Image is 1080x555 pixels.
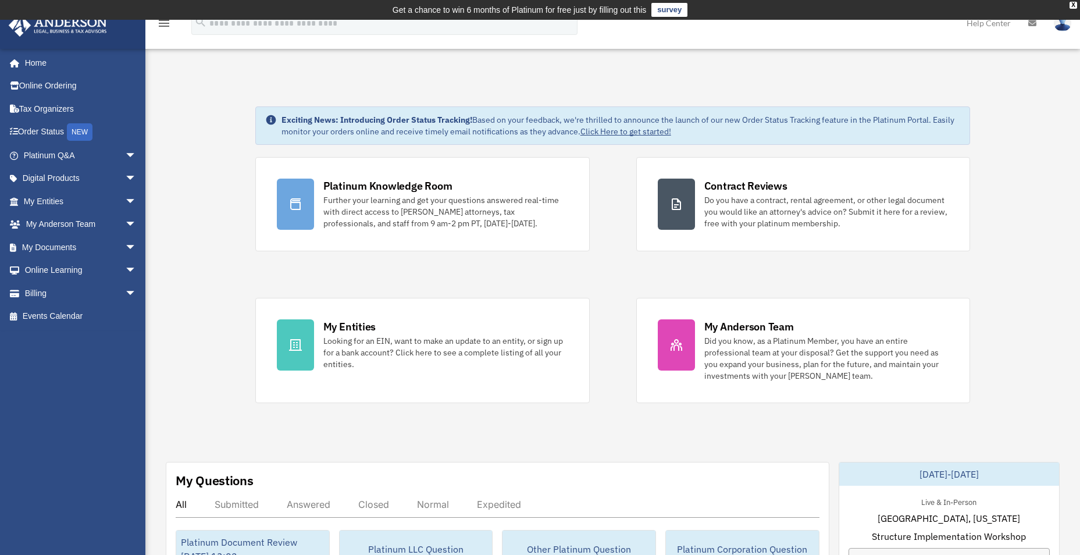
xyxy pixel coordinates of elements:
[839,462,1059,486] div: [DATE]-[DATE]
[580,126,671,137] a: Click Here to get started!
[8,144,154,167] a: Platinum Q&Aarrow_drop_down
[1054,15,1071,31] img: User Pic
[8,236,154,259] a: My Documentsarrow_drop_down
[1070,2,1077,9] div: close
[125,236,148,259] span: arrow_drop_down
[255,157,590,251] a: Platinum Knowledge Room Further your learning and get your questions answered real-time with dire...
[704,179,787,193] div: Contract Reviews
[8,74,154,98] a: Online Ordering
[125,167,148,191] span: arrow_drop_down
[8,259,154,282] a: Online Learningarrow_drop_down
[8,213,154,236] a: My Anderson Teamarrow_drop_down
[125,282,148,305] span: arrow_drop_down
[176,472,254,489] div: My Questions
[636,298,971,403] a: My Anderson Team Did you know, as a Platinum Member, you have an entire professional team at your...
[358,499,389,510] div: Closed
[912,495,986,507] div: Live & In-Person
[878,511,1020,525] span: [GEOGRAPHIC_DATA], [US_STATE]
[651,3,687,17] a: survey
[281,114,961,137] div: Based on your feedback, we're thrilled to announce the launch of our new Order Status Tracking fe...
[8,120,154,144] a: Order StatusNEW
[281,115,472,125] strong: Exciting News: Introducing Order Status Tracking!
[8,282,154,305] a: Billingarrow_drop_down
[393,3,647,17] div: Get a chance to win 6 months of Platinum for free just by filling out this
[67,123,92,141] div: NEW
[194,16,207,29] i: search
[125,144,148,168] span: arrow_drop_down
[704,335,949,382] div: Did you know, as a Platinum Member, you have an entire professional team at your disposal? Get th...
[8,305,154,328] a: Events Calendar
[323,319,376,334] div: My Entities
[323,335,568,370] div: Looking for an EIN, want to make an update to an entity, or sign up for a bank account? Click her...
[323,179,452,193] div: Platinum Knowledge Room
[477,499,521,510] div: Expedited
[157,20,171,30] a: menu
[704,194,949,229] div: Do you have a contract, rental agreement, or other legal document you would like an attorney's ad...
[8,167,154,190] a: Digital Productsarrow_drop_down
[125,259,148,283] span: arrow_drop_down
[287,499,330,510] div: Answered
[323,194,568,229] div: Further your learning and get your questions answered real-time with direct access to [PERSON_NAM...
[417,499,449,510] div: Normal
[8,51,148,74] a: Home
[215,499,259,510] div: Submitted
[636,157,971,251] a: Contract Reviews Do you have a contract, rental agreement, or other legal document you would like...
[157,16,171,30] i: menu
[8,190,154,213] a: My Entitiesarrow_drop_down
[8,97,154,120] a: Tax Organizers
[125,213,148,237] span: arrow_drop_down
[872,529,1026,543] span: Structure Implementation Workshop
[704,319,794,334] div: My Anderson Team
[125,190,148,214] span: arrow_drop_down
[176,499,187,510] div: All
[5,14,111,37] img: Anderson Advisors Platinum Portal
[255,298,590,403] a: My Entities Looking for an EIN, want to make an update to an entity, or sign up for a bank accoun...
